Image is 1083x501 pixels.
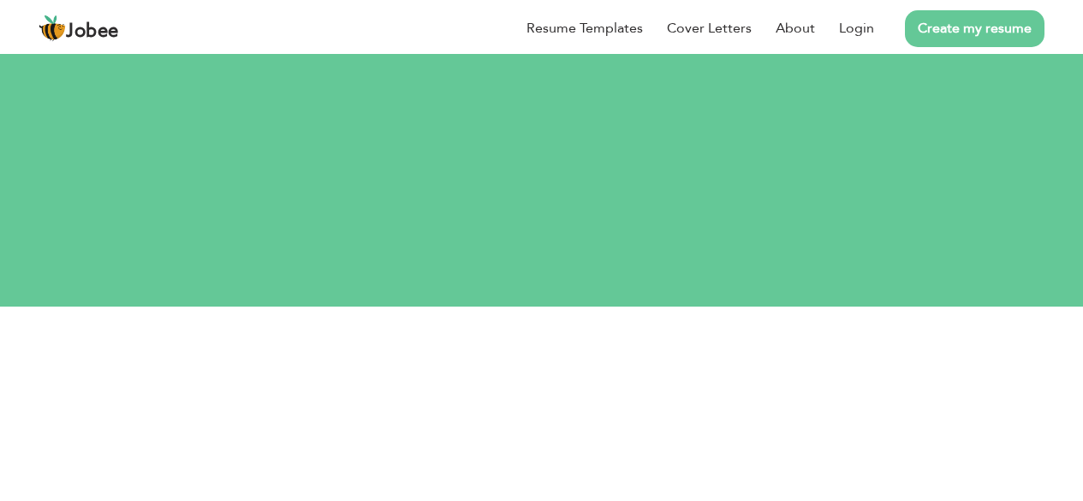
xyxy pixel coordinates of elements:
span: Jobee [66,22,119,41]
a: About [776,18,815,39]
a: Login [839,18,874,39]
a: Jobee [39,15,119,42]
a: Create my resume [905,10,1044,47]
img: jobee.io [39,15,66,42]
a: Cover Letters [667,18,752,39]
a: Resume Templates [527,18,643,39]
